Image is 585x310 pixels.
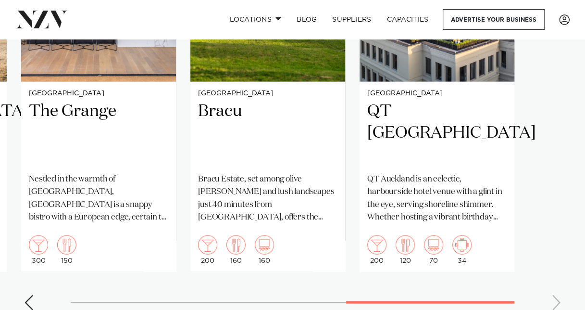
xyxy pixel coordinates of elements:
[57,235,76,254] img: dining.png
[198,100,337,165] h2: Bracu
[29,90,168,97] small: [GEOGRAPHIC_DATA]
[367,90,507,97] small: [GEOGRAPHIC_DATA]
[255,235,274,254] img: theatre.png
[452,235,472,264] div: 34
[222,9,289,30] a: Locations
[57,235,76,264] div: 150
[424,235,443,264] div: 70
[29,100,168,165] h2: The Grange
[29,235,48,254] img: cocktail.png
[424,235,443,254] img: theatre.png
[367,100,507,165] h2: QT [GEOGRAPHIC_DATA]
[29,235,48,264] div: 300
[396,235,415,254] img: dining.png
[198,235,217,254] img: cocktail.png
[15,11,68,28] img: nzv-logo.png
[29,173,168,223] p: Nestled in the warmth of [GEOGRAPHIC_DATA], [GEOGRAPHIC_DATA] is a snappy bistro with a European ...
[443,9,545,30] a: Advertise your business
[396,235,415,264] div: 120
[379,9,436,30] a: Capacities
[324,9,379,30] a: SUPPLIERS
[226,235,246,254] img: dining.png
[226,235,246,264] div: 160
[198,235,217,264] div: 200
[198,173,337,223] p: Bracu Estate, set among olive [PERSON_NAME] and lush landscapes just 40 minutes from [GEOGRAPHIC_...
[289,9,324,30] a: BLOG
[367,235,386,254] img: cocktail.png
[255,235,274,264] div: 160
[198,90,337,97] small: [GEOGRAPHIC_DATA]
[367,235,386,264] div: 200
[367,173,507,223] p: QT Auckland is an eclectic, harbourside hotel venue with a glint in the eye, serving shoreline sh...
[452,235,472,254] img: meeting.png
